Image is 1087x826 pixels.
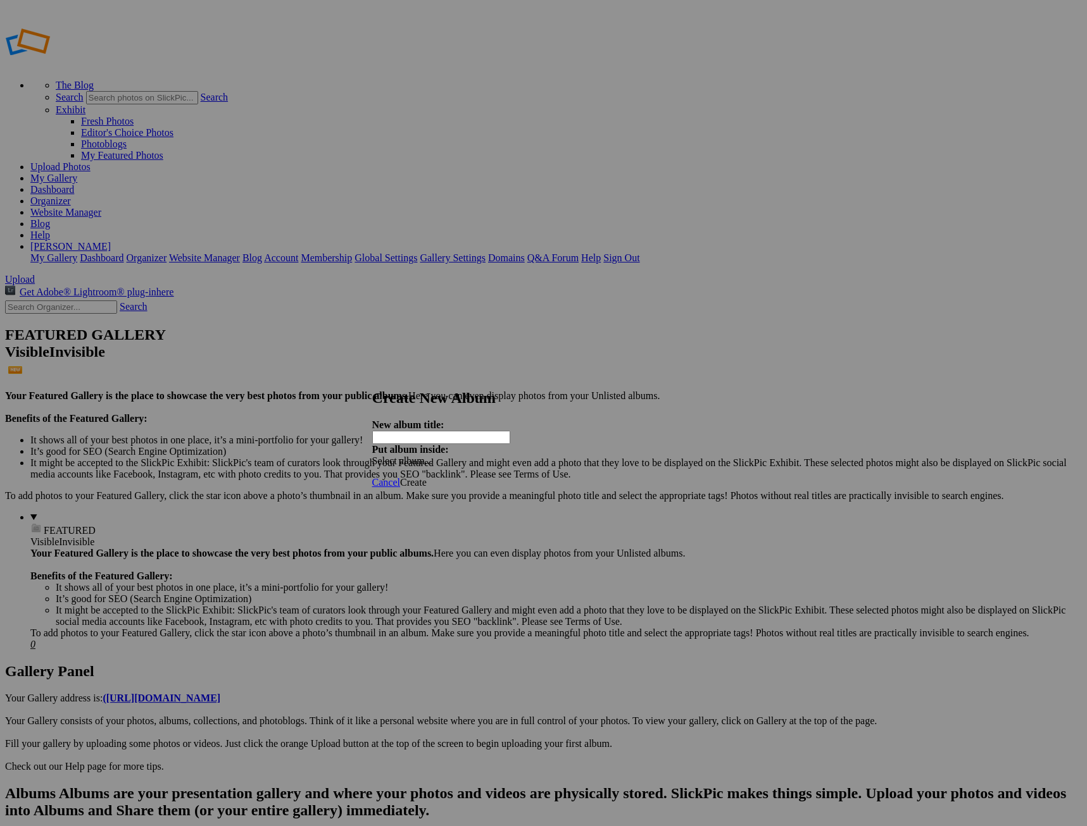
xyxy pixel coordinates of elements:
h2: Create New Album [372,390,708,407]
span: Select album... [372,455,432,466]
span: Create [400,477,427,488]
strong: Put album inside: [372,444,449,455]
strong: New album title: [372,419,444,430]
a: Cancel [372,477,400,488]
